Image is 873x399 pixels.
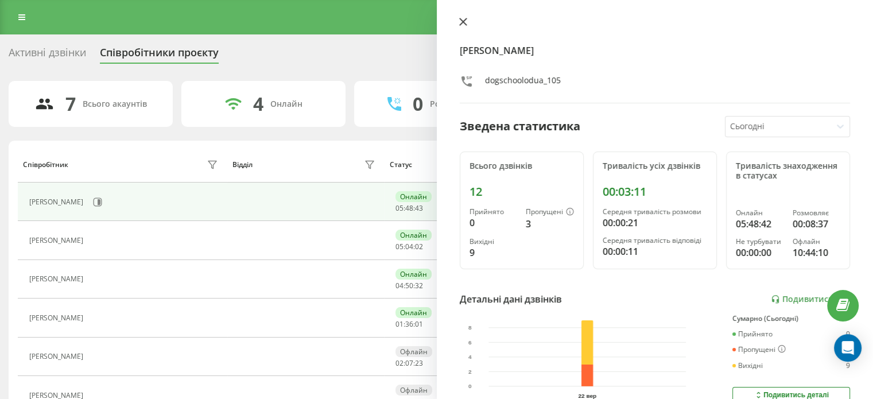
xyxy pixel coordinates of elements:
div: Офлайн [395,385,432,396]
div: Не турбувати [736,238,783,246]
div: Детальні дані дзвінків [460,292,562,306]
span: 50 [405,281,413,290]
span: 04 [405,242,413,251]
div: Зведена статистика [460,118,580,135]
div: 00:00:21 [603,216,707,230]
div: Розмовляє [793,209,840,217]
span: 02 [395,358,403,368]
span: 05 [395,242,403,251]
span: 02 [415,242,423,251]
div: : : [395,359,423,367]
div: 0 [470,216,517,230]
span: 48 [405,203,413,213]
div: Онлайн [270,99,302,109]
div: 9 [470,246,517,259]
span: 01 [415,319,423,329]
div: Офлайн [395,346,432,357]
span: 05 [395,203,403,213]
span: 04 [395,281,403,290]
div: Сумарно (Сьогодні) [732,315,850,323]
div: 00:00:11 [603,245,707,258]
div: Вихідні [732,362,763,370]
div: Всього акаунтів [83,99,147,109]
div: : : [395,282,423,290]
text: 22 вер [578,393,596,399]
div: 4 [253,93,263,115]
div: Онлайн [395,307,432,318]
text: 4 [468,354,472,360]
text: 6 [468,339,472,346]
div: 9 [846,362,850,370]
span: 01 [395,319,403,329]
div: Розмовляють [430,99,486,109]
div: Відділ [232,161,253,169]
div: [PERSON_NAME] [29,275,86,283]
text: 2 [468,369,472,375]
div: Онлайн [736,209,783,217]
div: Онлайн [395,230,432,241]
span: 36 [405,319,413,329]
div: Онлайн [395,191,432,202]
div: 00:00:00 [736,246,783,259]
div: Статус [390,161,412,169]
h4: [PERSON_NAME] [460,44,851,57]
div: Тривалість знаходження в статусах [736,161,840,181]
div: Співробітник [23,161,68,169]
div: 0 [413,93,423,115]
div: [PERSON_NAME] [29,198,86,206]
div: 10:44:10 [793,246,840,259]
div: Всього дзвінків [470,161,574,171]
div: Тривалість усіх дзвінків [603,161,707,171]
a: Подивитись звіт [771,295,850,304]
div: : : [395,204,423,212]
div: [PERSON_NAME] [29,352,86,361]
div: Онлайн [395,269,432,280]
div: Прийнято [732,330,773,338]
div: Open Intercom Messenger [834,334,862,362]
div: Вихідні [470,238,517,246]
div: Середня тривалість відповіді [603,237,707,245]
div: 0 [846,330,850,338]
text: 0 [468,383,472,390]
div: 7 [65,93,76,115]
div: : : [395,320,423,328]
div: Середня тривалість розмови [603,208,707,216]
div: : : [395,243,423,251]
span: 23 [415,358,423,368]
div: 05:48:42 [736,217,783,231]
text: 8 [468,324,472,331]
div: Співробітники проєкту [100,47,219,64]
div: 00:08:37 [793,217,840,231]
div: [PERSON_NAME] [29,237,86,245]
div: Активні дзвінки [9,47,86,64]
div: Пропущені [732,345,786,354]
div: [PERSON_NAME] [29,314,86,322]
span: 32 [415,281,423,290]
span: 43 [415,203,423,213]
div: 00:03:11 [603,185,707,199]
div: dogschoolodua_105 [485,75,561,91]
div: 3 [526,217,574,231]
span: 07 [405,358,413,368]
div: Пропущені [526,208,574,217]
div: Офлайн [793,238,840,246]
div: Прийнято [470,208,517,216]
div: 12 [470,185,574,199]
